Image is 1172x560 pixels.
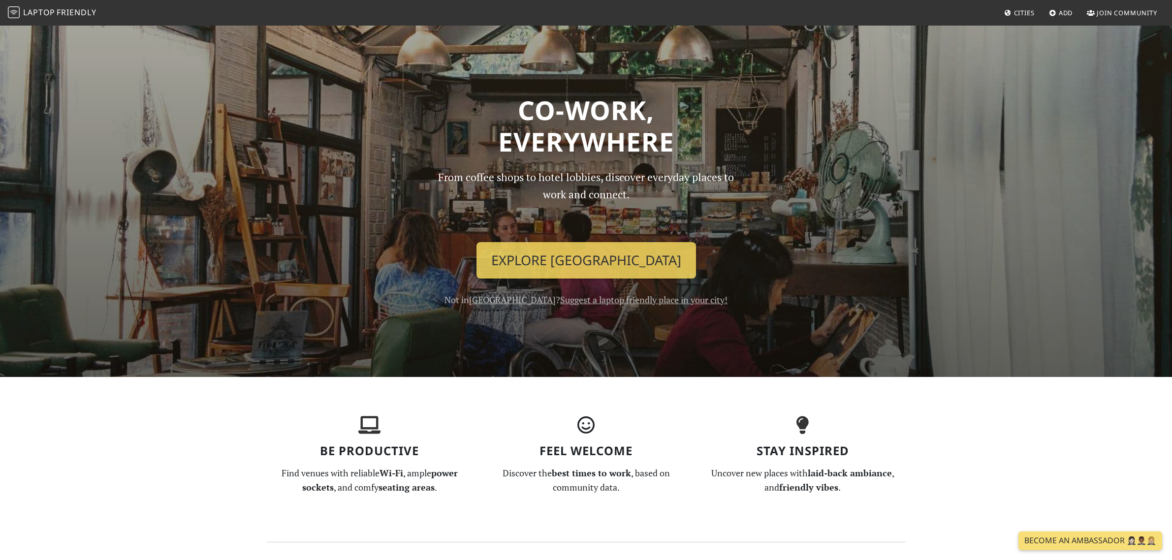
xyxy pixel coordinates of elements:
h3: Feel Welcome [484,444,689,458]
h3: Be Productive [267,444,472,458]
a: LaptopFriendly LaptopFriendly [8,4,96,22]
img: LaptopFriendly [8,6,20,18]
a: [GEOGRAPHIC_DATA] [469,294,556,306]
strong: laid-back ambiance [808,467,892,479]
a: Explore [GEOGRAPHIC_DATA] [476,242,696,279]
span: Add [1059,8,1073,17]
p: Discover the , based on community data. [484,466,689,495]
strong: power sockets [302,467,458,493]
a: Suggest a laptop friendly place in your city! [560,294,728,306]
span: Join Community [1097,8,1157,17]
span: Not in ? [444,294,728,306]
strong: seating areas [379,481,435,493]
a: Join Community [1083,4,1161,22]
p: Find venues with reliable , ample , and comfy . [267,466,472,495]
span: Laptop [23,7,55,18]
p: From coffee shops to hotel lobbies, discover everyday places to work and connect. [430,169,743,234]
span: Friendly [57,7,96,18]
strong: friendly vibes [779,481,838,493]
a: Cities [1000,4,1039,22]
h1: Co-work, Everywhere [267,94,905,157]
strong: Wi-Fi [380,467,403,479]
strong: best times to work [552,467,631,479]
h3: Stay Inspired [700,444,905,458]
a: Become an Ambassador 🤵🏻‍♀️🤵🏾‍♂️🤵🏼‍♀️ [1018,531,1162,550]
span: Cities [1014,8,1035,17]
p: Uncover new places with , and . [700,466,905,495]
a: Add [1045,4,1077,22]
